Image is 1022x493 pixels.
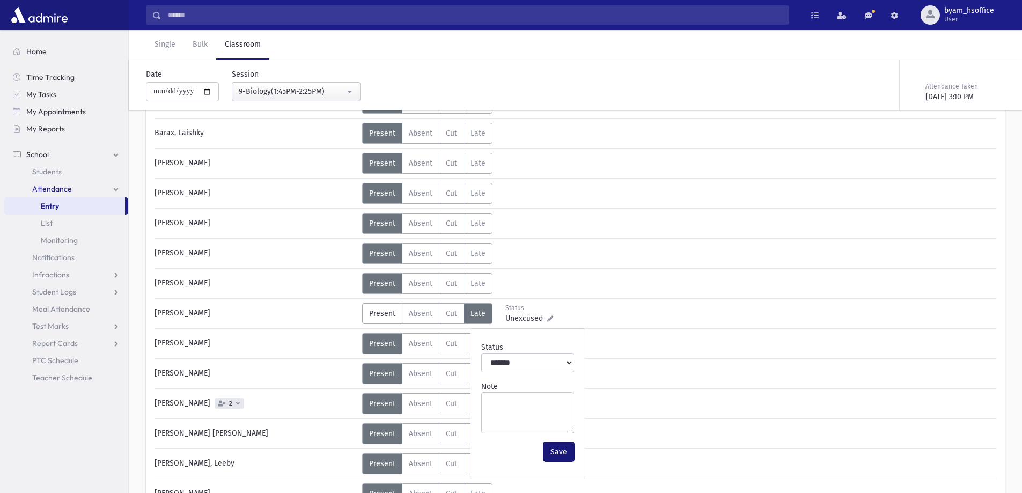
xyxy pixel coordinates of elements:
[149,153,362,174] div: [PERSON_NAME]
[470,189,486,198] span: Late
[369,159,395,168] span: Present
[362,243,492,264] div: AttTypes
[369,309,395,318] span: Present
[4,180,128,197] a: Attendance
[409,429,432,438] span: Absent
[184,30,216,60] a: Bulk
[409,369,432,378] span: Absent
[227,400,234,407] span: 2
[26,90,56,99] span: My Tasks
[32,184,72,194] span: Attendance
[362,303,492,324] div: AttTypes
[26,107,86,116] span: My Appointments
[369,279,395,288] span: Present
[362,363,492,384] div: AttTypes
[4,215,128,232] a: List
[41,236,78,245] span: Monitoring
[4,266,128,283] a: Infractions
[41,218,53,228] span: List
[4,163,128,180] a: Students
[32,339,78,348] span: Report Cards
[446,429,457,438] span: Cut
[362,213,492,234] div: AttTypes
[4,249,128,266] a: Notifications
[505,313,547,324] span: Unexcused
[32,373,92,382] span: Teacher Schedule
[362,333,492,354] div: AttTypes
[149,183,362,204] div: [PERSON_NAME]
[369,249,395,258] span: Present
[409,399,432,408] span: Absent
[369,459,395,468] span: Present
[26,72,75,82] span: Time Tracking
[32,270,69,279] span: Infractions
[409,249,432,258] span: Absent
[149,213,362,234] div: [PERSON_NAME]
[470,129,486,138] span: Late
[446,369,457,378] span: Cut
[369,399,395,408] span: Present
[470,309,486,318] span: Late
[4,300,128,318] a: Meal Attendance
[32,356,78,365] span: PTC Schedule
[4,86,128,103] a: My Tasks
[446,129,457,138] span: Cut
[362,153,492,174] div: AttTypes
[362,183,492,204] div: AttTypes
[4,69,128,86] a: Time Tracking
[505,303,553,313] div: Status
[446,249,457,258] span: Cut
[446,309,457,318] span: Cut
[239,86,345,97] div: 9-Biology(1:45PM-2:25PM)
[362,123,492,144] div: AttTypes
[369,369,395,378] span: Present
[944,6,994,15] span: byam_hsoffice
[149,393,362,414] div: [PERSON_NAME]
[369,189,395,198] span: Present
[369,339,395,348] span: Present
[446,399,457,408] span: Cut
[362,453,492,474] div: AttTypes
[216,30,269,60] a: Classroom
[4,197,125,215] a: Entry
[149,273,362,294] div: [PERSON_NAME]
[41,201,59,211] span: Entry
[9,4,70,26] img: AdmirePro
[26,47,47,56] span: Home
[944,15,994,24] span: User
[4,103,128,120] a: My Appointments
[26,124,65,134] span: My Reports
[470,279,486,288] span: Late
[26,150,49,159] span: School
[409,189,432,198] span: Absent
[149,123,362,144] div: Barax, Laishky
[32,304,90,314] span: Meal Attendance
[149,453,362,474] div: [PERSON_NAME], Leeby
[4,43,128,60] a: Home
[149,243,362,264] div: [PERSON_NAME]
[149,303,362,324] div: [PERSON_NAME]
[446,159,457,168] span: Cut
[4,369,128,386] a: Teacher Schedule
[146,69,162,80] label: Date
[362,273,492,294] div: AttTypes
[232,82,361,101] button: 9-Biology(1:45PM-2:25PM)
[4,120,128,137] a: My Reports
[32,287,76,297] span: Student Logs
[232,69,259,80] label: Session
[409,279,432,288] span: Absent
[32,167,62,176] span: Students
[446,339,457,348] span: Cut
[925,91,1003,102] div: [DATE] 3:10 PM
[409,159,432,168] span: Absent
[409,219,432,228] span: Absent
[446,279,457,288] span: Cut
[925,82,1003,91] div: Attendance Taken
[4,146,128,163] a: School
[409,339,432,348] span: Absent
[369,129,395,138] span: Present
[446,219,457,228] span: Cut
[446,459,457,468] span: Cut
[4,283,128,300] a: Student Logs
[470,159,486,168] span: Late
